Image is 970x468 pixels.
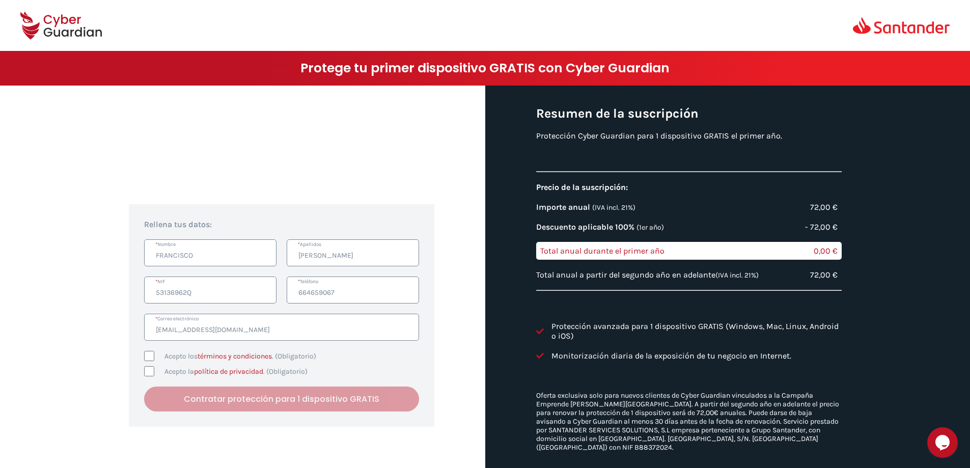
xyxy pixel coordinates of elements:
label: Acepto la . (Obligatorio) [164,367,419,376]
iframe: chat widget [927,427,960,458]
strong: Importe anual [536,202,590,212]
p: Protección avanzada para 1 dispositivo GRATIS (Windows, Mac, Linux, Android o iOS) [551,321,842,341]
strong: Campaña Emprende [PERSON_NAME][GEOGRAPHIC_DATA] [178,155,401,164]
h1: Crea tu negocio y hazlo crecer sin olvidar su protección [129,106,434,145]
p: 72,00 € [810,202,838,212]
p: Total anual durante el primer año [540,246,664,256]
a: términos y condiciones [198,352,272,361]
label: Acepto los . (Obligatorio) [164,352,419,361]
strong: Descuento aplicable 100% [536,222,634,232]
a: política de privacidad [194,367,263,376]
h4: Precio de la suscripción: [536,182,842,192]
p: 72,00 € [810,270,838,280]
p: Protección Cyber Guardian para 1 dispositivo GRATIS el primer año. [536,131,842,141]
p: Oferta exclusiva solo para nuevos clientes de Cyber Guardian vinculados a la Campaña Emprende [PE... [536,391,842,452]
p: 0,00 € [814,246,838,256]
p: Monitorización diaria de la exposición de tu negocio en Internet. [551,351,842,361]
p: ¡Aprovecha esta oportunidad! [129,184,434,194]
p: - 72,00 € [805,222,838,232]
h4: Rellena tus datos: [144,219,419,229]
h3: Resumen de la suscripción [536,106,842,121]
span: (IVA incl. 21%) [715,271,759,280]
button: Contratar protección para 1 dispositivo GRATIS [144,387,419,411]
p: Gracias a la puedes contratar Cyber Guardian para proteger 1 dispositivo GRATIS el primer año. [129,155,434,174]
input: Introduce un número de teléfono válido. [287,277,419,304]
p: Total anual a partir del segundo año en adelante [536,270,759,280]
span: (1er año) [636,223,664,232]
span: (IVA incl. 21%) [592,203,635,212]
